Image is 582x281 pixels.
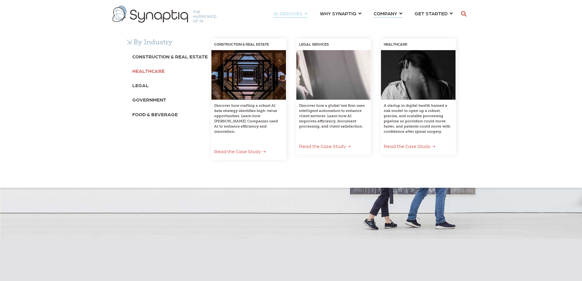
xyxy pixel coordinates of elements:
[273,8,308,19] a: AI SERVICES
[112,6,216,23] img: synaptiq logo-1
[320,8,361,19] a: WHY SYNAPTIQ
[273,9,302,17] span: AI SERVICES
[374,9,397,17] span: COMPANY
[415,9,448,17] span: GET STARTED
[320,9,356,17] span: WHY SYNAPTIQ
[415,8,453,19] a: GET STARTED
[267,3,459,25] nav: menu
[374,8,402,19] a: COMPANY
